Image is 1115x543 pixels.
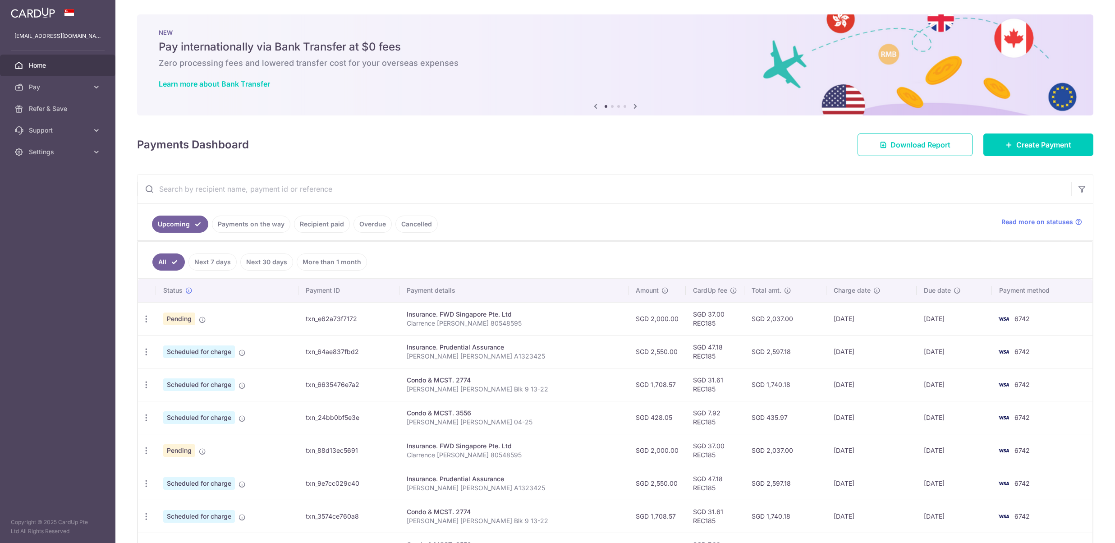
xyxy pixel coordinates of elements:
[407,451,621,460] p: Clarrence [PERSON_NAME] 80548595
[407,319,621,328] p: Clarrence [PERSON_NAME] 80548595
[686,401,744,434] td: SGD 7.92 REC185
[240,253,293,271] a: Next 30 days
[629,368,686,401] td: SGD 1,708.57
[407,310,621,319] div: Insurance. FWD Singapore Pte. Ltd
[629,434,686,467] td: SGD 2,000.00
[917,302,992,335] td: [DATE]
[1014,446,1030,454] span: 6742
[298,368,400,401] td: txn_6635476e7a2
[1014,479,1030,487] span: 6742
[159,58,1072,69] h6: Zero processing fees and lowered transfer cost for your overseas expenses
[826,302,917,335] td: [DATE]
[11,7,55,18] img: CardUp
[407,352,621,361] p: [PERSON_NAME] [PERSON_NAME] A1323425
[636,286,659,295] span: Amount
[995,346,1013,357] img: Bank Card
[752,286,781,295] span: Total amt.
[163,345,235,358] span: Scheduled for charge
[212,216,290,233] a: Payments on the way
[163,378,235,391] span: Scheduled for charge
[407,385,621,394] p: [PERSON_NAME] [PERSON_NAME] Blk 9 13-22
[407,343,621,352] div: Insurance. Prudential Assurance
[1001,217,1073,226] span: Read more on statuses
[152,253,185,271] a: All
[744,434,826,467] td: SGD 2,037.00
[826,335,917,368] td: [DATE]
[693,286,727,295] span: CardUp fee
[826,500,917,533] td: [DATE]
[995,445,1013,456] img: Bank Card
[686,335,744,368] td: SGD 47.18 REC185
[297,253,367,271] a: More than 1 month
[826,434,917,467] td: [DATE]
[890,139,950,150] span: Download Report
[917,434,992,467] td: [DATE]
[744,335,826,368] td: SGD 2,597.18
[686,467,744,500] td: SGD 47.18 REC185
[163,411,235,424] span: Scheduled for charge
[629,302,686,335] td: SGD 2,000.00
[14,32,101,41] p: [EMAIL_ADDRESS][DOMAIN_NAME]
[163,444,195,457] span: Pending
[995,379,1013,390] img: Bank Card
[744,302,826,335] td: SGD 2,037.00
[163,286,183,295] span: Status
[858,133,973,156] a: Download Report
[826,401,917,434] td: [DATE]
[298,434,400,467] td: txn_88d13ec5691
[407,442,621,451] div: Insurance. FWD Singapore Pte. Ltd
[298,279,400,302] th: Payment ID
[834,286,871,295] span: Charge date
[917,401,992,434] td: [DATE]
[1016,139,1071,150] span: Create Payment
[826,368,917,401] td: [DATE]
[924,286,951,295] span: Due date
[298,335,400,368] td: txn_64ae837fbd2
[353,216,392,233] a: Overdue
[407,516,621,525] p: [PERSON_NAME] [PERSON_NAME] Blk 9 13-22
[137,14,1093,115] img: Bank transfer banner
[163,477,235,490] span: Scheduled for charge
[29,83,88,92] span: Pay
[686,368,744,401] td: SGD 31.61 REC185
[1014,348,1030,355] span: 6742
[163,313,195,325] span: Pending
[407,409,621,418] div: Condo & MCST. 3556
[407,474,621,483] div: Insurance. Prudential Assurance
[1014,512,1030,520] span: 6742
[629,500,686,533] td: SGD 1,708.57
[983,133,1093,156] a: Create Payment
[995,412,1013,423] img: Bank Card
[629,401,686,434] td: SGD 428.05
[298,302,400,335] td: txn_e62a73f7172
[744,500,826,533] td: SGD 1,740.18
[995,511,1013,522] img: Bank Card
[917,368,992,401] td: [DATE]
[294,216,350,233] a: Recipient paid
[395,216,438,233] a: Cancelled
[137,137,249,153] h4: Payments Dashboard
[686,434,744,467] td: SGD 37.00 REC185
[744,368,826,401] td: SGD 1,740.18
[298,467,400,500] td: txn_9e7cc029c40
[917,500,992,533] td: [DATE]
[1014,414,1030,421] span: 6742
[1001,217,1082,226] a: Read more on statuses
[163,510,235,523] span: Scheduled for charge
[995,478,1013,489] img: Bank Card
[152,216,208,233] a: Upcoming
[995,313,1013,324] img: Bank Card
[159,40,1072,54] h5: Pay internationally via Bank Transfer at $0 fees
[686,500,744,533] td: SGD 31.61 REC185
[686,302,744,335] td: SGD 37.00 REC185
[826,467,917,500] td: [DATE]
[992,279,1092,302] th: Payment method
[1014,315,1030,322] span: 6742
[399,279,629,302] th: Payment details
[407,507,621,516] div: Condo & MCST. 2774
[629,467,686,500] td: SGD 2,550.00
[917,335,992,368] td: [DATE]
[159,29,1072,36] p: NEW
[29,126,88,135] span: Support
[298,401,400,434] td: txn_24bb0bf5e3e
